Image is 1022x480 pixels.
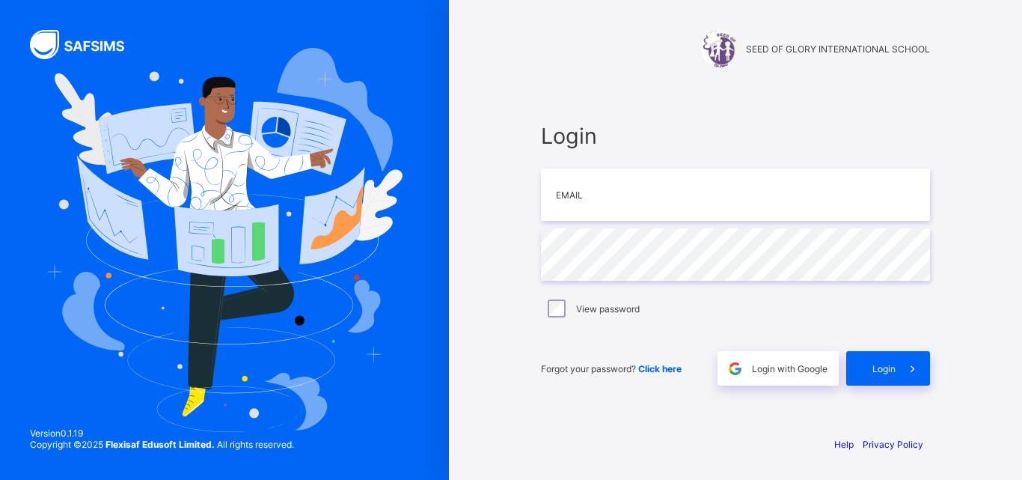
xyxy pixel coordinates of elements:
[752,363,827,374] span: Login with Google
[638,363,682,374] a: Click here
[872,363,896,374] span: Login
[541,363,682,374] span: Forgot your password?
[746,43,930,55] span: SEED OF GLORY INTERNATIONAL SCHOOL
[863,439,923,450] a: Privacy Policy
[541,123,930,149] span: Login
[105,439,215,450] strong: Flexisaf Edusoft Limited.
[30,428,294,439] span: Version 0.1.19
[46,48,403,431] img: Hero Image
[30,30,142,59] img: SAFSIMS Logo
[576,303,640,315] label: View password
[834,439,854,450] a: Help
[30,439,294,450] span: Copyright © 2025 All rights reserved.
[726,360,744,377] img: google.396cfc9801f0270233282035f929180a.svg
